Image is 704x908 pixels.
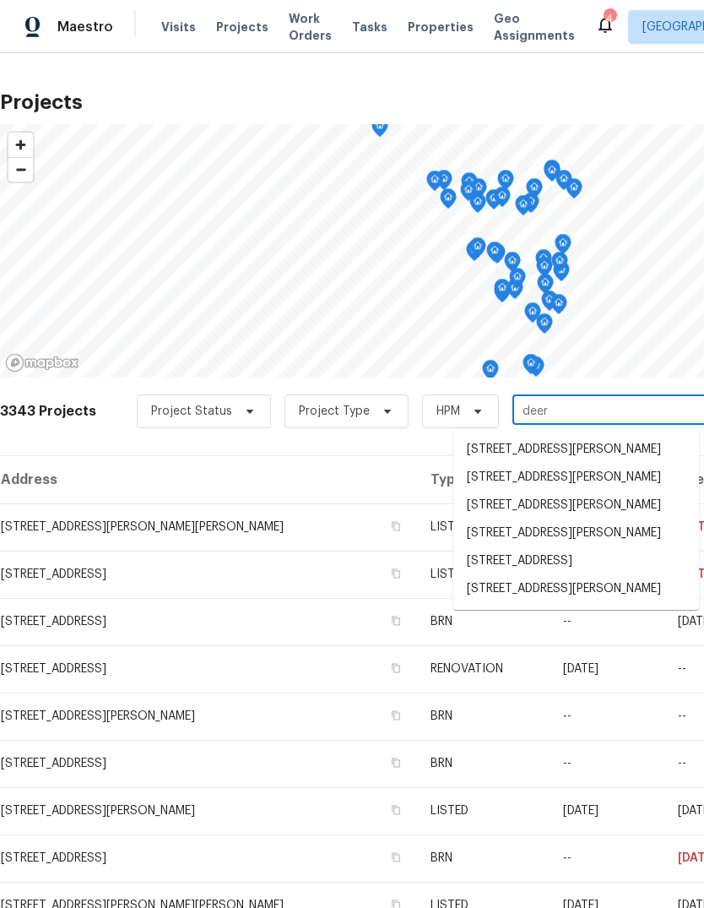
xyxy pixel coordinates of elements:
[417,645,550,693] td: RENOVATION
[482,360,499,386] div: Map marker
[8,158,33,182] span: Zoom out
[515,195,532,221] div: Map marker
[469,193,486,219] div: Map marker
[426,171,443,197] div: Map marker
[388,661,403,676] button: Copy Address
[352,21,387,33] span: Tasks
[550,740,664,787] td: --
[469,237,486,264] div: Map marker
[550,598,664,645] td: --
[417,835,550,882] td: BRN
[523,354,539,380] div: Map marker
[494,279,511,305] div: Map marker
[417,456,550,503] th: Type
[453,492,699,519] li: [STREET_ADDRESS][PERSON_NAME]
[388,519,403,534] button: Copy Address
[388,708,403,723] button: Copy Address
[388,802,403,818] button: Copy Address
[436,170,452,196] div: Map marker
[417,740,550,787] td: BRN
[535,249,552,275] div: Map marker
[466,241,483,267] div: Map marker
[604,10,615,27] div: 4
[526,178,543,204] div: Map marker
[5,353,79,372] a: Mapbox homepage
[388,755,403,770] button: Copy Address
[566,178,582,204] div: Map marker
[523,193,539,219] div: Map marker
[8,157,33,182] button: Zoom out
[453,436,699,464] li: [STREET_ADDRESS][PERSON_NAME]
[216,19,268,35] span: Projects
[497,170,514,196] div: Map marker
[494,10,575,44] span: Geo Assignments
[371,117,388,143] div: Map marker
[486,242,503,268] div: Map marker
[436,403,460,420] span: HPM
[453,519,699,547] li: [STREET_ADDRESS][PERSON_NAME]
[550,835,664,882] td: --
[417,551,550,598] td: LISTED
[555,170,572,196] div: Map marker
[494,187,511,213] div: Map marker
[537,274,554,300] div: Map marker
[453,547,699,575] li: [STREET_ADDRESS]
[536,313,553,340] div: Map marker
[524,302,541,329] div: Map marker
[388,613,403,628] button: Copy Address
[299,403,370,420] span: Project Type
[544,161,560,188] div: Map marker
[388,850,403,865] button: Copy Address
[470,178,487,204] div: Map marker
[440,188,457,215] div: Map marker
[408,19,474,35] span: Properties
[417,693,550,740] td: BRN
[509,268,526,294] div: Map marker
[461,172,478,198] div: Map marker
[57,19,113,35] span: Maestro
[460,181,477,207] div: Map marker
[550,294,567,320] div: Map marker
[161,19,196,35] span: Visits
[453,464,699,492] li: [STREET_ADDRESS][PERSON_NAME]
[417,787,550,835] td: LISTED
[289,10,332,44] span: Work Orders
[8,133,33,157] button: Zoom in
[504,252,521,278] div: Map marker
[555,234,571,260] div: Map marker
[151,403,232,420] span: Project Status
[550,693,664,740] td: --
[550,645,664,693] td: [DATE]
[541,291,558,317] div: Map marker
[550,787,664,835] td: [DATE]
[544,160,560,186] div: Map marker
[536,257,553,283] div: Map marker
[388,566,403,581] button: Copy Address
[417,503,550,551] td: LISTED
[551,252,568,278] div: Map marker
[417,598,550,645] td: BRN
[453,575,699,603] li: [STREET_ADDRESS][PERSON_NAME]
